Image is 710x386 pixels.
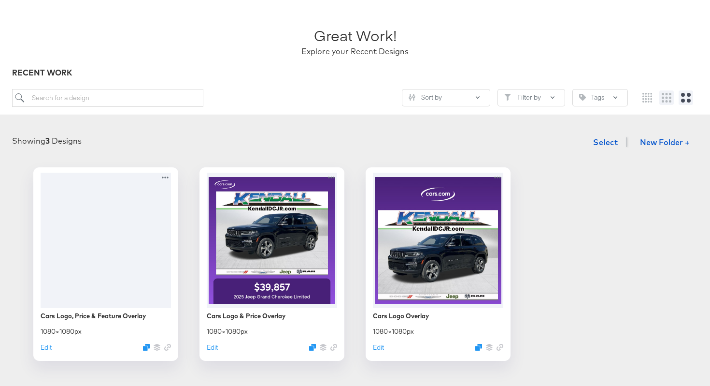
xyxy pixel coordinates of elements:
div: Cars Logo Overlay [373,312,429,321]
svg: Duplicate [475,344,482,351]
button: SlidersSort by [402,89,490,106]
svg: Medium grid [662,93,671,103]
button: FilterFilter by [497,89,565,106]
div: 1080 × 1080 px [373,327,414,336]
strong: 3 [45,136,50,146]
button: New Folder + [632,134,698,152]
div: Cars Logo, Price & Feature Overlay [41,312,146,321]
div: Great Work! [314,25,397,46]
svg: Duplicate [143,344,150,351]
svg: Link [164,344,171,351]
svg: Tag [579,94,586,101]
svg: Large grid [681,93,691,103]
button: Edit [373,343,384,352]
div: Explore your Recent Designs [301,46,409,57]
div: Cars Logo & Price Overlay [207,312,285,321]
div: Cars Logo Overlay1080×1080pxEditDuplicate [366,167,511,361]
svg: Sliders [409,94,415,101]
button: Edit [207,343,218,352]
svg: Link [330,344,337,351]
button: Select [589,133,622,152]
span: Select [593,135,618,149]
svg: Small grid [642,93,652,103]
div: Showing Designs [12,135,82,147]
svg: Duplicate [309,344,316,351]
button: Edit [41,343,52,352]
div: Cars Logo, Price & Feature Overlay1080×1080pxEditDuplicate [33,167,178,361]
div: 1080 × 1080 px [41,327,82,336]
svg: Link [497,344,503,351]
button: TagTags [572,89,628,106]
div: RECENT WORK [12,67,698,78]
svg: Filter [504,94,511,101]
div: 1080 × 1080 px [207,327,248,336]
div: Cars Logo & Price Overlay1080×1080pxEditDuplicate [199,167,344,361]
input: Search for a design [12,89,203,107]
